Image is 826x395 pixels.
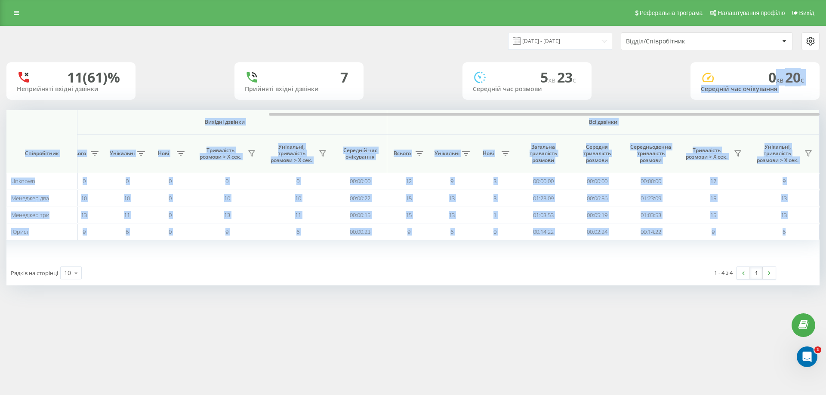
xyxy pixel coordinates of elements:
span: Налаштування профілю [718,9,785,16]
span: Рядків на сторінці [11,269,58,277]
td: 00:00:00 [333,173,387,190]
span: 3 [493,177,496,185]
span: 6 [296,228,299,236]
td: 00:02:24 [570,224,624,240]
span: 13 [781,194,787,202]
span: 15 [710,194,716,202]
span: 12 [710,177,716,185]
span: Всього [67,150,88,157]
td: 00:14:22 [624,224,678,240]
td: 01:23:09 [624,190,678,206]
span: Вихід [799,9,814,16]
span: 23 [557,68,576,86]
span: 10 [81,194,87,202]
span: Тривалість розмови > Х сек. [196,147,245,160]
span: 11 [124,211,130,219]
span: 9 [83,228,86,236]
span: Унікальні [435,150,459,157]
span: Реферальна програма [640,9,703,16]
span: c [801,75,804,85]
td: 01:03:53 [624,207,678,224]
div: 1 - 4 з 4 [714,268,733,277]
td: 00:00:22 [333,190,387,206]
span: 10 [224,194,230,202]
span: Нові [153,150,174,157]
span: 0 [126,177,129,185]
span: хв [548,75,557,85]
div: Відділ/Співробітник [626,38,729,45]
span: 13 [224,211,230,219]
span: 9 [783,177,786,185]
span: 15 [406,211,412,219]
span: Середня тривалість розмови [576,144,617,164]
iframe: Intercom live chat [797,346,817,367]
span: Тривалість розмови > Х сек. [682,147,731,160]
div: 7 [340,69,348,86]
td: 00:14:22 [516,224,570,240]
span: 12 [406,177,412,185]
span: 0 [169,228,172,236]
span: 0 [493,228,496,236]
td: 00:00:00 [624,173,678,190]
span: 13 [449,194,455,202]
span: Менеджер два [11,194,49,202]
span: 6 [783,228,786,236]
span: 5 [540,68,557,86]
a: 1 [750,267,763,279]
span: 0 [83,177,86,185]
span: 0 [169,194,172,202]
span: Нові [478,150,499,157]
td: 01:23:09 [516,190,570,206]
td: 01:03:53 [516,207,570,224]
span: 6 [126,228,129,236]
span: Всього [391,150,413,157]
span: Середньоденна тривалість розмови [630,144,671,164]
td: 00:00:00 [570,173,624,190]
span: 13 [781,211,787,219]
td: 00:05:19 [570,207,624,224]
span: 10 [124,194,130,202]
span: Унікальні, тривалість розмови > Х сек. [753,144,802,164]
span: 3 [493,194,496,202]
span: Середній час очікування [340,147,380,160]
td: 00:00:23 [333,224,387,240]
span: 0 [296,177,299,185]
span: 11 [295,211,301,219]
span: 10 [295,194,301,202]
span: Вихідні дзвінки [83,119,367,126]
span: 0 [169,211,172,219]
span: 13 [81,211,87,219]
span: 9 [450,177,453,185]
span: 13 [449,211,455,219]
span: c [573,75,576,85]
span: Унікальні, тривалість розмови > Х сек. [267,144,316,164]
span: Юрист [11,228,29,236]
div: Прийняті вхідні дзвінки [245,86,353,93]
span: Всі дзвінки [413,119,794,126]
span: Загальна тривалість розмови [523,144,564,164]
td: 00:06:56 [570,190,624,206]
span: 1 [814,346,821,353]
span: Співробітник [14,150,70,157]
span: хв [776,75,785,85]
span: 20 [785,68,804,86]
span: 0 [225,177,228,185]
div: 11 (61)% [67,69,120,86]
span: Менеджер три [11,211,49,219]
span: 0 [169,177,172,185]
span: 6 [450,228,453,236]
span: 1 [493,211,496,219]
div: Середній час розмови [473,86,581,93]
td: 00:00:15 [333,207,387,224]
span: Унікальні [110,150,135,157]
td: 00:00:00 [516,173,570,190]
span: 9 [407,228,410,236]
span: 0 [768,68,785,86]
span: 9 [225,228,228,236]
div: Неприйняті вхідні дзвінки [17,86,125,93]
span: Unknown [11,177,35,185]
div: Середній час очікування [701,86,809,93]
span: 9 [712,228,715,236]
span: 15 [710,211,716,219]
div: 10 [64,269,71,277]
